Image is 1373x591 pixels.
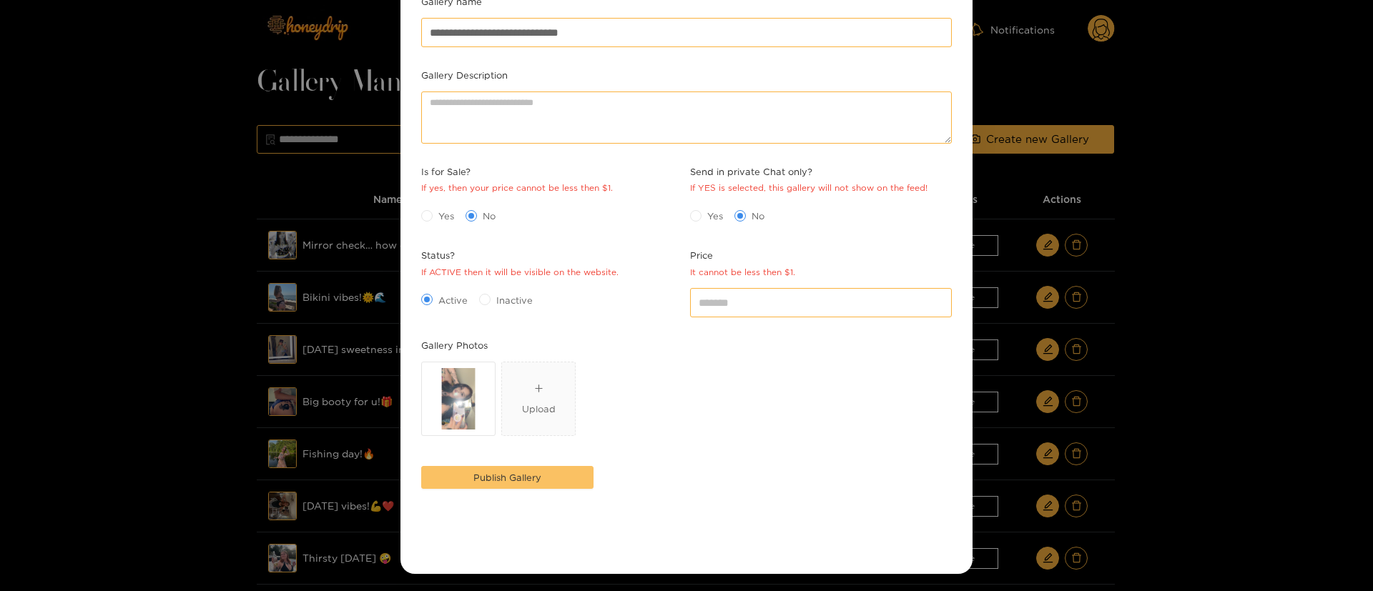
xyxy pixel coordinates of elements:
[421,164,613,179] span: Is for Sale?
[433,293,473,307] span: Active
[690,266,795,279] div: It cannot be less then $1.
[421,266,619,279] div: If ACTIVE then it will be visible on the website.
[421,18,952,46] input: Gallery name
[421,466,594,489] button: Publish Gallery
[421,338,488,352] label: Gallery Photos
[421,248,619,262] span: Status?
[491,293,538,307] span: Inactive
[502,362,575,435] span: plusUpload
[690,164,927,179] span: Send in private Chat only?
[421,91,952,144] textarea: Gallery Description
[522,402,556,416] div: Upload
[690,248,795,262] span: Price
[746,209,770,223] span: No
[690,182,927,195] div: If YES is selected, this gallery will not show on the feed!
[433,209,460,223] span: Yes
[473,470,541,485] span: Publish Gallery
[421,182,613,195] div: If yes, then your price cannot be less then $1.
[702,209,729,223] span: Yes
[534,384,543,393] span: plus
[477,209,501,223] span: No
[421,68,508,82] label: Gallery Description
